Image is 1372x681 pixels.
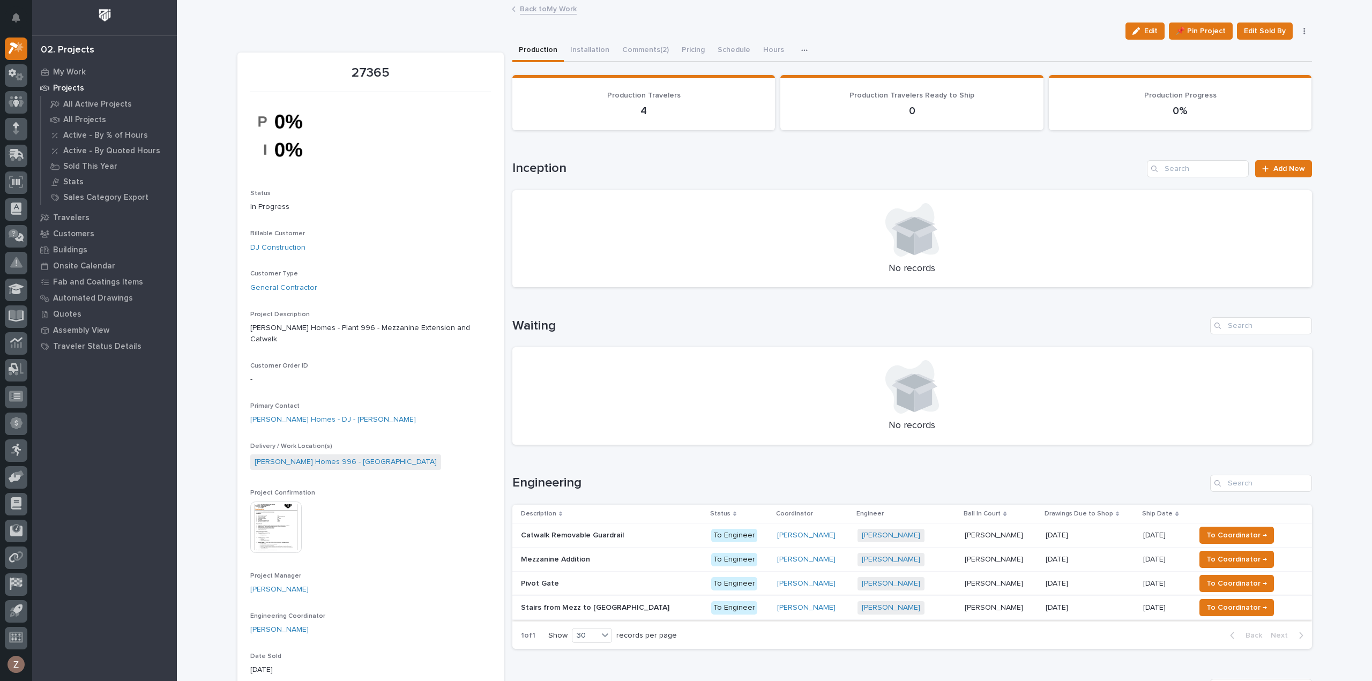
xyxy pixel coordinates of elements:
[862,531,920,540] a: [PERSON_NAME]
[711,577,757,590] div: To Engineer
[777,555,836,564] a: [PERSON_NAME]
[521,553,592,564] p: Mezzanine Addition
[250,190,271,197] span: Status
[965,529,1025,540] p: [PERSON_NAME]
[512,318,1206,334] h1: Waiting
[95,5,115,25] img: Workspace Logo
[1125,23,1165,40] button: Edit
[250,613,325,619] span: Engineering Coordinator
[964,508,1001,520] p: Ball In Court
[250,242,305,253] a: DJ Construction
[965,601,1025,612] p: [PERSON_NAME]
[53,245,87,255] p: Buildings
[1144,26,1158,36] span: Edit
[41,159,177,174] a: Sold This Year
[250,403,300,409] span: Primary Contact
[250,282,317,294] a: General Contractor
[525,263,1299,275] p: No records
[793,104,1031,117] p: 0
[53,229,94,239] p: Customers
[1244,25,1286,38] span: Edit Sold By
[1206,553,1267,566] span: To Coordinator →
[564,40,616,62] button: Installation
[675,40,711,62] button: Pricing
[250,414,416,425] a: [PERSON_NAME] Homes - DJ - [PERSON_NAME]
[1255,160,1311,177] a: Add New
[63,162,117,171] p: Sold This Year
[53,326,109,335] p: Assembly View
[32,274,177,290] a: Fab and Coatings Items
[1210,475,1312,492] input: Search
[1237,23,1293,40] button: Edit Sold By
[1143,603,1187,612] p: [DATE]
[862,555,920,564] a: [PERSON_NAME]
[250,323,491,345] p: [PERSON_NAME] Homes - Plant 996 - Mezzanine Extension and Catwalk
[607,92,681,99] span: Production Travelers
[1046,553,1070,564] p: [DATE]
[1210,317,1312,334] input: Search
[53,342,141,351] p: Traveler Status Details
[1199,599,1274,616] button: To Coordinator →
[32,226,177,242] a: Customers
[32,338,177,354] a: Traveler Status Details
[521,508,556,520] p: Description
[53,294,133,303] p: Automated Drawings
[250,65,491,81] p: 27365
[63,100,132,109] p: All Active Projects
[548,631,568,640] p: Show
[1271,631,1294,640] span: Next
[1143,531,1187,540] p: [DATE]
[965,553,1025,564] p: [PERSON_NAME]
[1199,527,1274,544] button: To Coordinator →
[250,584,309,595] a: [PERSON_NAME]
[1206,577,1267,590] span: To Coordinator →
[250,653,281,660] span: Date Sold
[862,579,920,588] a: [PERSON_NAME]
[53,68,86,77] p: My Work
[250,201,491,213] p: In Progress
[32,290,177,306] a: Automated Drawings
[32,306,177,322] a: Quotes
[63,193,148,203] p: Sales Category Export
[521,577,561,588] p: Pivot Gate
[1144,92,1217,99] span: Production Progress
[777,531,836,540] a: [PERSON_NAME]
[1273,165,1305,173] span: Add New
[711,553,757,566] div: To Engineer
[41,112,177,127] a: All Projects
[250,443,332,450] span: Delivery / Work Location(s)
[13,13,27,30] div: Notifications
[1143,555,1187,564] p: [DATE]
[777,579,836,588] a: [PERSON_NAME]
[711,40,757,62] button: Schedule
[1046,601,1070,612] p: [DATE]
[776,508,813,520] p: Coordinator
[849,92,974,99] span: Production Travelers Ready to Ship
[53,213,90,223] p: Travelers
[512,523,1312,548] tr: Catwalk Removable GuardrailCatwalk Removable Guardrail To Engineer[PERSON_NAME] [PERSON_NAME] [PE...
[41,190,177,205] a: Sales Category Export
[616,631,677,640] p: records per page
[41,174,177,189] a: Stats
[53,84,84,93] p: Projects
[1206,601,1267,614] span: To Coordinator →
[710,508,730,520] p: Status
[1046,529,1070,540] p: [DATE]
[512,572,1312,596] tr: Pivot GatePivot Gate To Engineer[PERSON_NAME] [PERSON_NAME] [PERSON_NAME][PERSON_NAME] [DATE][DAT...
[250,664,491,676] p: [DATE]
[965,577,1025,588] p: [PERSON_NAME]
[521,529,626,540] p: Catwalk Removable Guardrail
[525,104,763,117] p: 4
[250,374,491,385] p: -
[862,603,920,612] a: [PERSON_NAME]
[250,311,310,318] span: Project Description
[1169,23,1233,40] button: 📌 Pin Project
[1199,551,1274,568] button: To Coordinator →
[1266,631,1312,640] button: Next
[1176,25,1226,38] span: 📌 Pin Project
[250,363,308,369] span: Customer Order ID
[5,6,27,29] button: Notifications
[1147,160,1249,177] input: Search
